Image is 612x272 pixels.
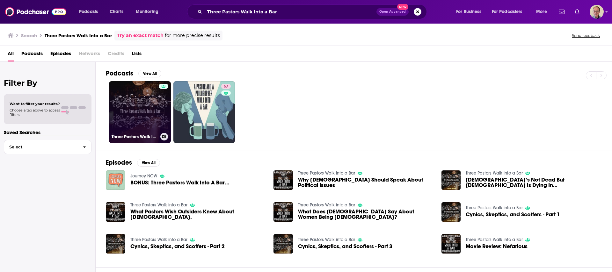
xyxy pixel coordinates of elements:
button: open menu [532,7,555,17]
a: Journey NOW [130,173,157,179]
a: Three Pastors Walk into a Bar [466,170,523,176]
p: Saved Searches [4,129,91,135]
a: EpisodesView All [106,159,160,167]
span: More [536,7,547,16]
a: Three Pastors Walk into a Bar [130,237,187,242]
button: View All [138,70,161,77]
span: New [397,4,409,10]
img: God’s Not Dead But Christianity Is Dying In America – Part 2: Pastors [441,170,461,190]
button: Send feedback [570,33,602,38]
span: [DEMOGRAPHIC_DATA]’s Not Dead But [DEMOGRAPHIC_DATA] Is Dying In [GEOGRAPHIC_DATA] – Part 2: [DEM... [466,177,601,188]
a: What Does the Bible Say About Women Being Pastors? [298,209,434,220]
a: Lists [132,48,142,61]
a: Try an exact match [117,32,164,39]
a: BONUS: Three Pastors Walk Into A Bar... [130,180,229,185]
button: open menu [131,7,167,17]
a: Cynics, Skeptics, and Scoffers - Part 3 [298,244,392,249]
span: Open Advanced [379,10,406,13]
a: Podcasts [21,48,43,61]
button: open menu [452,7,489,17]
a: Three Pastors Walk into a Bar [466,237,523,242]
span: Why [DEMOGRAPHIC_DATA] Should Speak About Political Issues [298,177,434,188]
a: Three Pastors Walk into a Bar [109,81,171,143]
span: Want to filter your results? [10,102,60,106]
span: What Does [DEMOGRAPHIC_DATA] Say About Women Being [DEMOGRAPHIC_DATA]? [298,209,434,220]
button: Open AdvancedNew [376,8,409,16]
a: God’s Not Dead But Christianity Is Dying In America – Part 2: Pastors [466,177,601,188]
span: Networks [79,48,100,61]
button: Show profile menu [590,5,604,19]
img: User Profile [590,5,604,19]
h2: Filter By [4,78,91,88]
h2: Episodes [106,159,132,167]
img: Why Pastors Should Speak About Political Issues [273,170,293,190]
h2: Podcasts [106,69,133,77]
a: What Pastors Wish Outsiders Knew About Church. [130,209,266,220]
a: 57 [173,81,235,143]
span: Select [4,145,78,149]
span: Credits [108,48,124,61]
span: What Pastors Wish Outsiders Knew About [DEMOGRAPHIC_DATA]. [130,209,266,220]
span: Monitoring [136,7,158,16]
span: Logged in as tommy.lynch [590,5,604,19]
h3: Three Pastors Walk into a Bar [112,134,158,140]
img: What Pastors Wish Outsiders Knew About Church. [106,202,125,222]
a: Episodes [50,48,71,61]
span: Charts [110,7,123,16]
span: 57 [224,83,228,90]
img: Cynics, Skeptics, and Scoffers - Part 2 [106,234,125,254]
a: Three Pastors Walk into a Bar [298,202,355,208]
img: Cynics, Skeptics, and Scoffers - Part 3 [273,234,293,254]
a: Show notifications dropdown [572,6,582,17]
button: Select [4,140,91,154]
div: Search podcasts, credits, & more... [193,4,433,19]
img: Cynics, Skeptics, and Scoffers - Part 1 [441,202,461,222]
a: Cynics, Skeptics, and Scoffers - Part 2 [130,244,225,249]
a: Three Pastors Walk into a Bar [130,202,187,208]
span: Podcasts [79,7,98,16]
img: BONUS: Three Pastors Walk Into A Bar... [106,170,125,190]
a: Three Pastors Walk into a Bar [298,170,355,176]
a: All [8,48,14,61]
img: Podchaser - Follow, Share and Rate Podcasts [5,6,66,18]
a: Cynics, Skeptics, and Scoffers - Part 1 [466,212,560,217]
a: Three Pastors Walk into a Bar [298,237,355,242]
button: open menu [75,7,106,17]
img: What Does the Bible Say About Women Being Pastors? [273,202,293,222]
a: Charts [106,7,127,17]
a: 57 [221,84,231,89]
span: Choose a tab above to access filters. [10,108,60,117]
img: Movie Review: Nefarious [441,234,461,254]
h3: Three Pastors Walk Into a Bar [45,32,112,39]
span: For Business [456,7,481,16]
button: View All [137,159,160,167]
a: Why Pastors Should Speak About Political Issues [298,177,434,188]
a: Three Pastors Walk into a Bar [466,205,523,211]
span: for more precise results [165,32,220,39]
a: Movie Review: Nefarious [466,244,528,249]
button: open menu [488,7,532,17]
input: Search podcasts, credits, & more... [205,7,376,17]
a: PodcastsView All [106,69,161,77]
span: For Podcasters [492,7,522,16]
h3: Search [21,32,37,39]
